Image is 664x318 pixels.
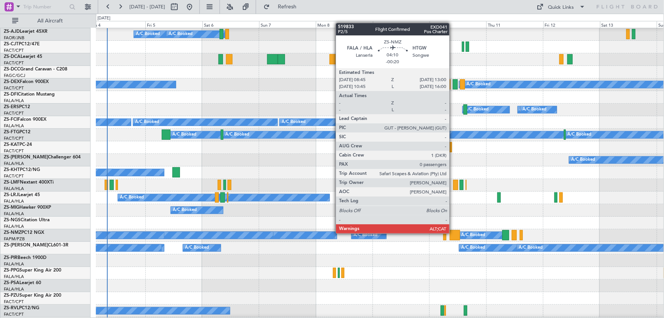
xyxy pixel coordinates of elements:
span: ZS-CJT [4,42,19,46]
div: A/C Booked [225,129,249,141]
div: Wed 10 [430,21,486,28]
a: ZS-PIRBeech 1900D [4,256,46,260]
div: A/C Booked [568,129,592,141]
div: A/C Booked [136,29,160,40]
a: ZS-KHTPC12/NG [4,168,40,172]
a: ZS-DFICitation Mustang [4,92,55,97]
a: ZS-LMFNextant 400XTi [4,180,54,185]
input: Trip Number [23,1,67,13]
div: A/C Booked [361,117,385,128]
a: FALA/HLA [4,274,24,280]
span: ZS-NGS [4,218,21,222]
span: All Aircraft [20,18,80,24]
span: ZS-DFI [4,92,18,97]
a: ZS-[PERSON_NAME]Challenger 604 [4,155,81,160]
span: ZS-MIG [4,205,19,210]
span: ZS-PIR [4,256,18,260]
a: FACT/CPT [4,173,24,179]
div: A/C Booked [465,104,489,115]
span: ZS-PSA [4,281,19,285]
a: ZS-AJDLearjet 45XR [4,29,48,34]
span: ZS-LRJ [4,193,18,197]
a: ZS-DEXFalcon 900EX [4,80,49,84]
span: ZS-KAT [4,142,19,147]
span: ZS-FTG [4,130,19,134]
div: No Crew [393,167,411,178]
a: ZS-NGSCitation Ultra [4,218,49,222]
button: Refresh [260,1,306,13]
div: Quick Links [548,4,574,11]
a: ZS-MIGHawker 900XP [4,205,51,210]
span: ZS-LMF [4,180,20,185]
span: ZS-ERS [4,105,19,109]
div: A/C Booked [522,104,546,115]
div: Sun 7 [259,21,316,28]
a: FALA/HLA [4,261,24,267]
a: ZS-FCIFalcon 900EX [4,117,46,122]
a: ZS-PZUSuper King Air 200 [4,293,61,298]
div: A/C Booked [120,192,144,203]
a: FALA/HLA [4,286,24,292]
div: [DATE] [97,15,110,22]
a: FACT/CPT [4,148,24,154]
div: Sat 6 [202,21,259,28]
span: ZS-DCC [4,67,20,72]
div: Fri 12 [543,21,600,28]
div: A/C Booked [519,242,543,254]
span: ZS-PPG [4,268,19,273]
a: ZS-DCALearjet 45 [4,54,42,59]
span: ZS-KHT [4,168,20,172]
div: Thu 11 [486,21,543,28]
div: A/C Booked [169,29,193,40]
span: ZS-[PERSON_NAME] [4,155,48,160]
div: Sat 13 [600,21,657,28]
button: All Aircraft [8,15,83,27]
a: ZS-ERSPC12 [4,105,30,109]
div: A/C Booked [461,230,485,241]
a: ZS-PSALearjet 60 [4,281,41,285]
a: FALA/HLA [4,186,24,192]
a: ZS-NMZPC12 NGX [4,230,44,235]
a: FALA/HLA [4,161,24,166]
span: ZS-NMZ [4,230,21,235]
a: FACT/CPT [4,312,24,317]
span: ZS-DEX [4,80,20,84]
a: FALA/HLA [4,98,24,104]
a: FACT/CPT [4,60,24,66]
div: A/C Booked [520,104,544,115]
div: Tue 9 [373,21,430,28]
span: ZS-[PERSON_NAME] [4,243,48,248]
a: ZS-FTGPC12 [4,130,30,134]
div: A/C Booked [395,129,419,141]
div: A/C Booked [461,242,485,254]
div: Mon 8 [316,21,373,28]
div: A/C Booked [135,117,159,128]
a: FACT/CPT [4,48,24,53]
span: ZS-PZU [4,293,19,298]
span: ZS-DCA [4,54,21,59]
div: Thu 4 [89,21,145,28]
div: A/C Booked [172,129,196,141]
div: A/C Booked [353,230,377,241]
a: ZS-LRJLearjet 45 [4,193,40,197]
a: ZS-PPGSuper King Air 200 [4,268,61,273]
a: FACT/CPT [4,299,24,305]
a: ZS-RVLPC12/NG [4,306,39,310]
a: ZS-KATPC-24 [4,142,32,147]
button: Quick Links [533,1,589,13]
span: ZS-RVL [4,306,19,310]
div: A/C Booked [571,154,595,166]
div: A/C Booked [282,117,306,128]
span: [DATE] - [DATE] [129,3,165,10]
a: ZS-[PERSON_NAME]CL601-3R [4,243,68,248]
a: ZS-CJTPC12/47E [4,42,40,46]
div: A/C Unavailable [393,179,425,191]
a: ZS-DCCGrand Caravan - C208 [4,67,67,72]
a: FALA/HLA [4,211,24,217]
a: FALA/HLA [4,198,24,204]
a: FAPM/PZB [4,236,25,242]
a: FALA/HLA [4,224,24,229]
div: Fri 5 [145,21,202,28]
a: FAGC/GCJ [4,73,25,78]
a: FACT/CPT [4,85,24,91]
